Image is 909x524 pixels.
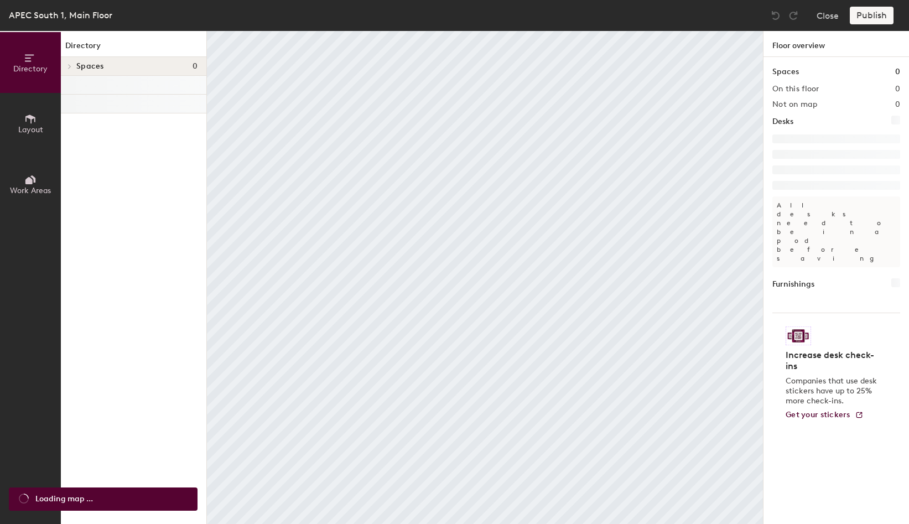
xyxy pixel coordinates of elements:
[772,278,814,290] h1: Furnishings
[772,85,819,94] h2: On this floor
[13,64,48,74] span: Directory
[895,66,900,78] h1: 0
[786,376,880,406] p: Companies that use desk stickers have up to 25% more check-ins.
[772,196,900,267] p: All desks need to be in a pod before saving
[788,10,799,21] img: Redo
[18,125,43,134] span: Layout
[76,62,104,71] span: Spaces
[10,186,51,195] span: Work Areas
[193,62,198,71] span: 0
[772,116,793,128] h1: Desks
[9,8,112,22] div: APEC South 1, Main Floor
[895,100,900,109] h2: 0
[35,493,93,505] span: Loading map ...
[786,410,850,419] span: Get your stickers
[207,31,763,524] canvas: Map
[786,411,864,420] a: Get your stickers
[817,7,839,24] button: Close
[772,100,817,109] h2: Not on map
[786,350,880,372] h4: Increase desk check-ins
[786,326,811,345] img: Sticker logo
[895,85,900,94] h2: 0
[61,40,206,57] h1: Directory
[772,66,799,78] h1: Spaces
[770,10,781,21] img: Undo
[763,31,909,57] h1: Floor overview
